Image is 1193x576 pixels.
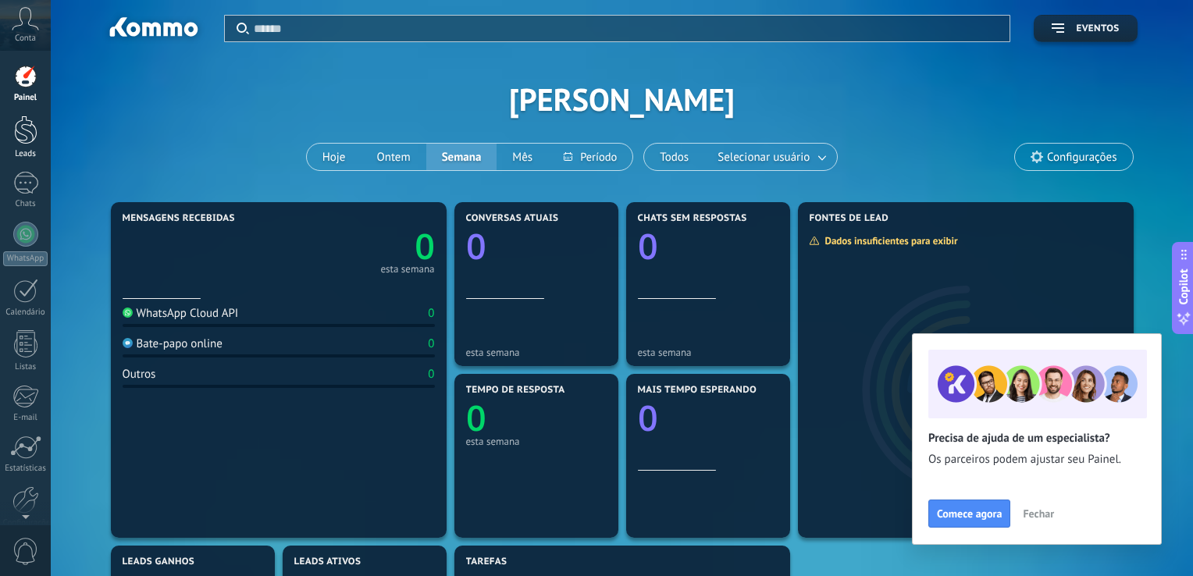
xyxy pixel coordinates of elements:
span: Leads ativos [294,556,361,567]
img: Bate-papo online [123,338,133,348]
div: 0 [428,306,434,321]
text: 0 [415,222,435,270]
div: Bate-papo online [123,336,223,351]
a: 0 [279,222,435,270]
div: Dados insuficientes para exibir [809,234,969,247]
button: Semana [426,144,497,170]
div: Painel [3,93,48,103]
button: Eventos [1034,15,1137,42]
div: Leads [3,149,48,159]
div: Estatísticas [3,464,48,474]
div: 0 [428,367,434,382]
span: Fechar [1023,508,1054,519]
button: Fechar [1016,502,1061,525]
span: Leads ganhos [123,556,195,567]
div: esta semana [380,265,434,273]
text: 0 [466,222,486,270]
button: Selecionar usuário [704,144,837,170]
span: Mais tempo esperando [638,385,757,396]
span: Conta [15,34,36,44]
span: Comece agora [937,508,1002,519]
span: Copilot [1176,269,1191,305]
button: Mês [497,144,548,170]
text: 0 [638,394,658,442]
div: esta semana [638,347,778,358]
button: Hoje [307,144,361,170]
img: WhatsApp Cloud API [123,308,133,318]
span: Tempo de resposta [466,385,565,396]
div: Calendário [3,308,48,318]
button: Todos [644,144,704,170]
button: Período [548,144,632,170]
div: Listas [3,362,48,372]
button: Comece agora [928,500,1010,528]
div: 0 [428,336,434,351]
span: Fontes de lead [810,213,889,224]
div: Chats [3,199,48,209]
span: Chats sem respostas [638,213,747,224]
span: Mensagens recebidas [123,213,235,224]
div: esta semana [466,436,607,447]
span: Os parceiros podem ajustar seu Painel. [928,452,1145,468]
div: esta semana [466,347,607,358]
span: Selecionar usuário [714,147,813,168]
span: Configurações [1047,151,1116,164]
span: Conversas atuais [466,213,559,224]
text: 0 [638,222,658,270]
button: Ontem [361,144,426,170]
h2: Precisa de ajuda de um especialista? [928,431,1145,446]
div: Outros [123,367,156,382]
text: 0 [466,394,486,442]
div: E-mail [3,413,48,423]
span: Eventos [1076,23,1119,34]
span: Tarefas [466,556,507,567]
div: WhatsApp [3,251,48,266]
div: WhatsApp Cloud API [123,306,239,321]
